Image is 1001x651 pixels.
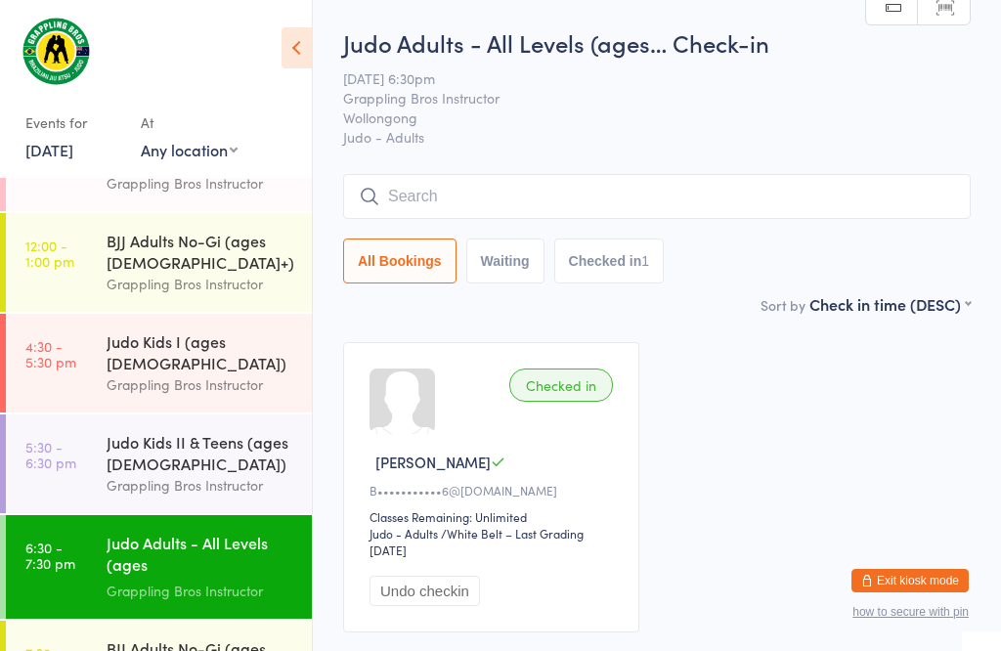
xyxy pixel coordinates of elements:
[107,330,295,373] div: Judo Kids I (ages [DEMOGRAPHIC_DATA])
[6,314,312,412] a: 4:30 -5:30 pmJudo Kids I (ages [DEMOGRAPHIC_DATA])Grappling Bros Instructor
[343,108,940,127] span: Wollongong
[809,293,971,315] div: Check in time (DESC)
[761,295,805,315] label: Sort by
[20,15,93,87] img: Grappling Bros Wollongong
[107,580,295,602] div: Grappling Bros Instructor
[554,239,665,283] button: Checked in1
[343,88,940,108] span: Grappling Bros Instructor
[343,174,971,219] input: Search
[107,431,295,474] div: Judo Kids II & Teens (ages [DEMOGRAPHIC_DATA])
[107,532,295,580] div: Judo Adults - All Levels (ages [DEMOGRAPHIC_DATA]+)
[343,26,971,59] h2: Judo Adults - All Levels (ages… Check-in
[107,273,295,295] div: Grappling Bros Instructor
[466,239,544,283] button: Waiting
[852,605,969,619] button: how to secure with pin
[370,508,619,525] div: Classes Remaining: Unlimited
[370,576,480,606] button: Undo checkin
[370,525,438,542] div: Judo - Adults
[25,439,76,470] time: 5:30 - 6:30 pm
[343,239,457,283] button: All Bookings
[6,213,312,312] a: 12:00 -1:00 pmBJJ Adults No-Gi (ages [DEMOGRAPHIC_DATA]+)Grappling Bros Instructor
[641,253,649,269] div: 1
[509,369,613,402] div: Checked in
[375,452,491,472] span: [PERSON_NAME]
[25,338,76,369] time: 4:30 - 5:30 pm
[107,373,295,396] div: Grappling Bros Instructor
[370,482,619,499] div: B•••••••••••6@[DOMAIN_NAME]
[107,474,295,497] div: Grappling Bros Instructor
[25,540,75,571] time: 6:30 - 7:30 pm
[25,139,73,160] a: [DATE]
[25,238,74,269] time: 12:00 - 1:00 pm
[6,515,312,619] a: 6:30 -7:30 pmJudo Adults - All Levels (ages [DEMOGRAPHIC_DATA]+)Grappling Bros Instructor
[141,107,238,139] div: At
[343,127,971,147] span: Judo - Adults
[25,107,121,139] div: Events for
[6,414,312,513] a: 5:30 -6:30 pmJudo Kids II & Teens (ages [DEMOGRAPHIC_DATA])Grappling Bros Instructor
[141,139,238,160] div: Any location
[370,525,584,558] span: / White Belt – Last Grading [DATE]
[107,230,295,273] div: BJJ Adults No-Gi (ages [DEMOGRAPHIC_DATA]+)
[343,68,940,88] span: [DATE] 6:30pm
[851,569,969,592] button: Exit kiosk mode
